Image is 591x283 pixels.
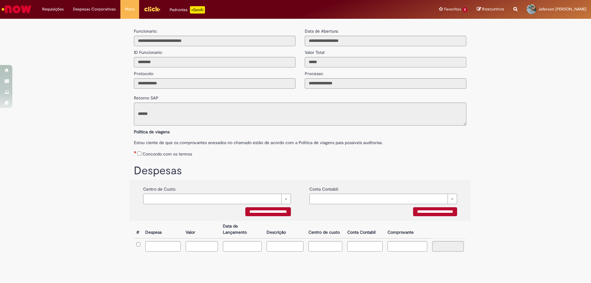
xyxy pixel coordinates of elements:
[134,165,466,177] h1: Despesas
[190,6,205,14] p: +GenAi
[482,6,504,12] span: Rascunhos
[134,136,466,146] label: Estou ciente de que os comprovantes anexados no chamado estão de acordo com a Politica de viagens...
[134,92,159,101] label: Retorno SAP
[134,221,143,238] th: #
[305,46,324,55] label: Valor Total
[125,6,135,12] span: More
[538,6,586,12] span: Jeferson [PERSON_NAME]
[220,221,264,238] th: Data de Lançamento
[143,221,183,238] th: Despesa
[462,7,468,12] span: 2
[305,28,339,34] label: Data de Abertura:
[170,6,205,14] div: Padroniza
[305,67,324,77] label: Processo:
[134,46,163,55] label: ID Funcionario:
[143,194,291,204] a: Limpar campo {0}
[477,6,504,12] a: Rascunhos
[345,221,385,238] th: Conta Contabil
[385,221,430,238] th: Comprovante
[264,221,306,238] th: Descrição
[1,3,32,15] img: ServiceNow
[134,129,170,135] b: Política de viagens
[309,194,457,204] a: Limpar campo {0}
[144,4,160,14] img: click_logo_yellow_360x200.png
[306,221,345,238] th: Centro de custo
[134,67,154,77] label: Protocolo:
[183,221,220,238] th: Valor
[309,183,339,192] label: Conta Contabil:
[42,6,64,12] span: Requisições
[143,151,192,157] label: Concordo com os termos
[143,183,176,192] label: Centro de Custo:
[444,6,461,12] span: Favoritos
[73,6,116,12] span: Despesas Corporativas
[134,28,157,34] label: Funcionario:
